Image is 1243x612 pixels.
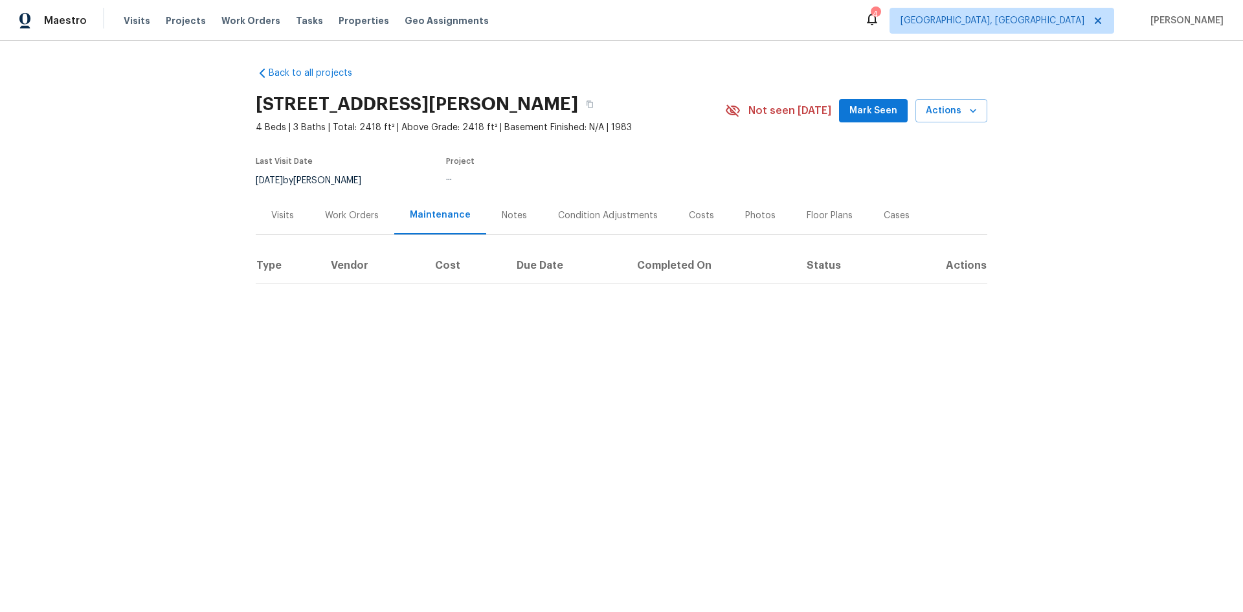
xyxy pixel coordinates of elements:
[578,93,601,116] button: Copy Address
[296,16,323,25] span: Tasks
[221,14,280,27] span: Work Orders
[325,209,379,222] div: Work Orders
[410,209,471,221] div: Maintenance
[446,173,695,182] div: ...
[256,176,283,185] span: [DATE]
[44,14,87,27] span: Maestro
[558,209,658,222] div: Condition Adjustments
[748,104,831,117] span: Not seen [DATE]
[506,247,627,284] th: Due Date
[256,173,377,188] div: by [PERSON_NAME]
[256,98,578,111] h2: [STREET_ADDRESS][PERSON_NAME]
[405,14,489,27] span: Geo Assignments
[256,247,320,284] th: Type
[796,247,895,284] th: Status
[339,14,389,27] span: Properties
[895,247,987,284] th: Actions
[901,14,1084,27] span: [GEOGRAPHIC_DATA], [GEOGRAPHIC_DATA]
[1145,14,1224,27] span: [PERSON_NAME]
[256,157,313,165] span: Last Visit Date
[425,247,507,284] th: Cost
[627,247,796,284] th: Completed On
[320,247,425,284] th: Vendor
[502,209,527,222] div: Notes
[124,14,150,27] span: Visits
[166,14,206,27] span: Projects
[839,99,908,123] button: Mark Seen
[256,67,380,80] a: Back to all projects
[271,209,294,222] div: Visits
[807,209,853,222] div: Floor Plans
[915,99,987,123] button: Actions
[884,209,910,222] div: Cases
[745,209,776,222] div: Photos
[871,8,880,21] div: 4
[256,121,725,134] span: 4 Beds | 3 Baths | Total: 2418 ft² | Above Grade: 2418 ft² | Basement Finished: N/A | 1983
[446,157,475,165] span: Project
[926,103,977,119] span: Actions
[689,209,714,222] div: Costs
[849,103,897,119] span: Mark Seen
